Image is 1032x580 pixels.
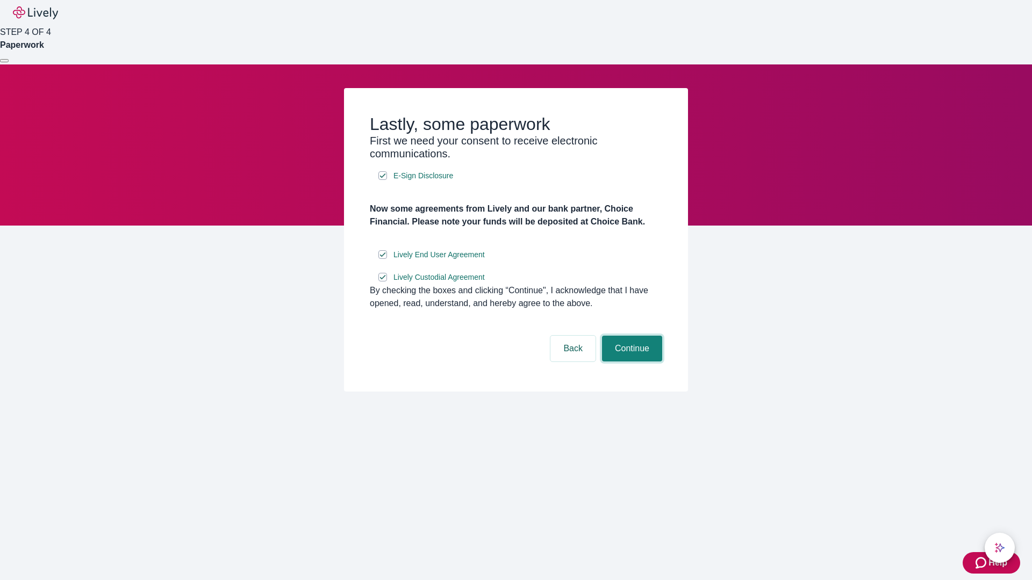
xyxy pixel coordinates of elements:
[370,134,662,160] h3: First we need your consent to receive electronic communications.
[370,284,662,310] div: By checking the boxes and clicking “Continue", I acknowledge that I have opened, read, understand...
[976,556,988,569] svg: Zendesk support icon
[963,552,1020,574] button: Zendesk support iconHelp
[602,336,662,361] button: Continue
[550,336,596,361] button: Back
[393,249,485,260] span: Lively End User Agreement
[13,6,58,19] img: Lively
[391,169,455,183] a: e-sign disclosure document
[370,202,662,228] h4: Now some agreements from Lively and our bank partner, Choice Financial. Please note your funds wi...
[988,556,1007,569] span: Help
[391,248,487,262] a: e-sign disclosure document
[393,272,485,283] span: Lively Custodial Agreement
[994,542,1005,553] svg: Lively AI Assistant
[393,170,453,182] span: E-Sign Disclosure
[370,114,662,134] h2: Lastly, some paperwork
[391,271,487,284] a: e-sign disclosure document
[985,533,1015,563] button: chat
